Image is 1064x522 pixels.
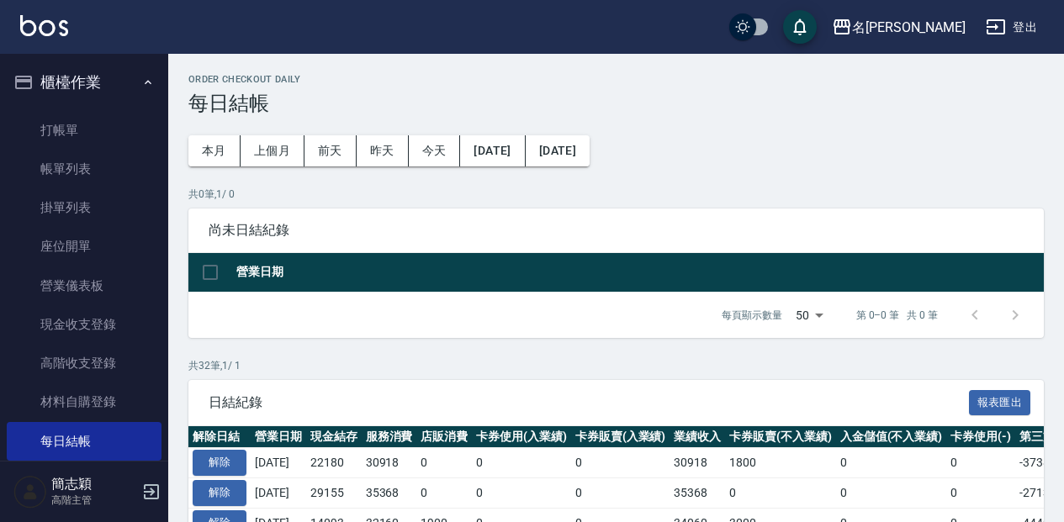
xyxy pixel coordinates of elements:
button: save [783,10,817,44]
a: 高階收支登錄 [7,344,161,382]
a: 帳單列表 [7,150,161,188]
td: 0 [416,478,472,509]
a: 每日結帳 [7,422,161,461]
a: 營業儀表板 [7,266,161,305]
td: 0 [571,478,670,509]
a: 掛單列表 [7,188,161,227]
button: 登出 [979,12,1044,43]
td: [DATE] [251,448,306,478]
td: 0 [472,448,571,478]
a: 排班表 [7,461,161,499]
a: 材料自購登錄 [7,382,161,421]
button: [DATE] [460,135,525,166]
th: 解除日結 [188,426,251,448]
button: 昨天 [357,135,409,166]
button: 本月 [188,135,241,166]
td: 0 [946,448,1015,478]
td: 30918 [362,448,417,478]
p: 每頁顯示數量 [722,308,782,323]
p: 第 0–0 筆 共 0 筆 [856,308,938,323]
td: 0 [836,478,947,509]
p: 高階主管 [51,493,137,508]
img: Person [13,475,47,509]
th: 卡券販賣(不入業績) [725,426,836,448]
th: 營業日期 [232,253,1044,293]
th: 店販消費 [416,426,472,448]
th: 業績收入 [670,426,725,448]
h5: 簡志穎 [51,476,137,493]
th: 卡券販賣(入業績) [571,426,670,448]
button: 上個月 [241,135,304,166]
td: 0 [571,448,670,478]
td: 22180 [306,448,362,478]
td: 0 [946,478,1015,509]
th: 卡券使用(-) [946,426,1015,448]
a: 報表匯出 [969,393,1031,409]
th: 現金結存 [306,426,362,448]
th: 服務消費 [362,426,417,448]
span: 尚未日結紀錄 [209,222,1024,239]
td: 35368 [362,478,417,509]
div: 名[PERSON_NAME] [852,17,966,38]
td: 0 [472,478,571,509]
button: 名[PERSON_NAME] [825,10,972,45]
h3: 每日結帳 [188,92,1044,115]
td: 35368 [670,478,725,509]
button: [DATE] [526,135,590,166]
td: 1800 [725,448,836,478]
td: 29155 [306,478,362,509]
th: 營業日期 [251,426,306,448]
a: 打帳單 [7,111,161,150]
button: 解除 [193,480,246,506]
td: [DATE] [251,478,306,509]
td: 0 [836,448,947,478]
td: 0 [725,478,836,509]
button: 櫃檯作業 [7,61,161,104]
th: 卡券使用(入業績) [472,426,571,448]
p: 共 32 筆, 1 / 1 [188,358,1044,373]
button: 今天 [409,135,461,166]
h2: Order checkout daily [188,74,1044,85]
td: 0 [416,448,472,478]
th: 入金儲值(不入業績) [836,426,947,448]
div: 50 [789,293,829,338]
button: 前天 [304,135,357,166]
button: 報表匯出 [969,390,1031,416]
a: 現金收支登錄 [7,305,161,344]
td: 30918 [670,448,725,478]
img: Logo [20,15,68,36]
a: 座位開單 [7,227,161,266]
span: 日結紀錄 [209,394,969,411]
p: 共 0 筆, 1 / 0 [188,187,1044,202]
button: 解除 [193,450,246,476]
